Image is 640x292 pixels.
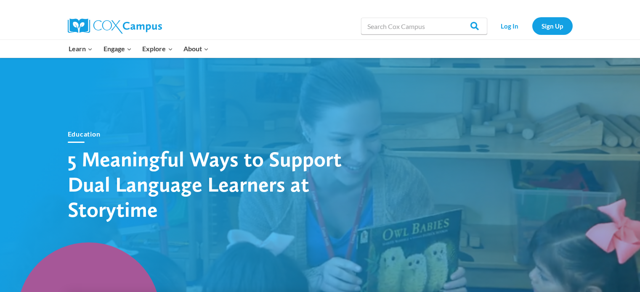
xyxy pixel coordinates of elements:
span: Explore [142,43,173,54]
h1: 5 Meaningful Ways to Support Dual Language Learners at Storytime [68,146,362,222]
nav: Primary Navigation [64,40,214,58]
a: Education [68,130,101,138]
span: About [183,43,209,54]
input: Search Cox Campus [361,18,487,34]
img: Cox Campus [68,18,162,34]
nav: Secondary Navigation [491,17,573,34]
span: Learn [69,43,93,54]
a: Log In [491,17,528,34]
span: Engage [104,43,132,54]
a: Sign Up [532,17,573,34]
